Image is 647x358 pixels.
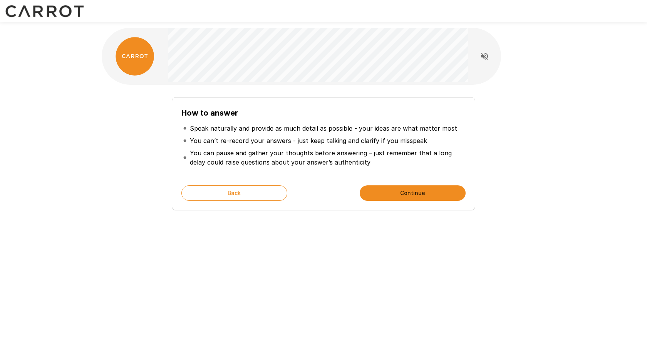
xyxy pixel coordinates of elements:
p: You can’t re-record your answers - just keep talking and clarify if you misspeak [190,136,427,145]
button: Back [181,185,287,201]
b: How to answer [181,108,238,118]
p: You can pause and gather your thoughts before answering – just remember that a long delay could r... [190,148,464,167]
img: carrot_logo.png [116,37,154,76]
button: Continue [360,185,466,201]
button: Read questions aloud [477,49,492,64]
p: Speak naturally and provide as much detail as possible - your ideas are what matter most [190,124,457,133]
